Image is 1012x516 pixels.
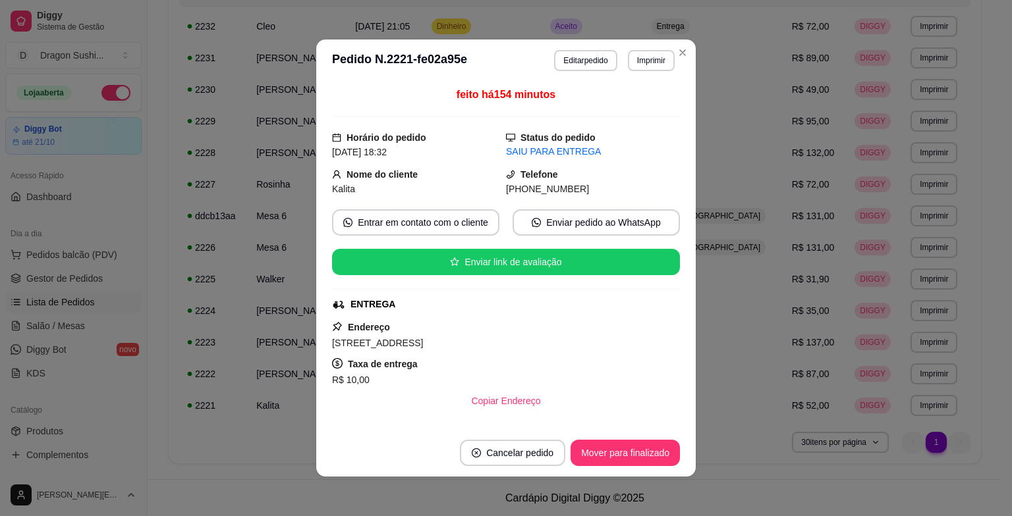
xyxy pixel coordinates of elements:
[332,147,387,157] span: [DATE] 18:32
[351,297,395,311] div: ENTREGA
[332,133,341,142] span: calendar
[332,170,341,179] span: user
[450,257,459,267] span: star
[332,249,680,275] button: starEnviar link de avaliação
[506,184,589,194] span: [PHONE_NUMBER]
[628,50,675,71] button: Imprimir
[472,448,481,457] span: close-circle
[520,169,558,180] strong: Telefone
[457,89,555,100] span: feito há 154 minutos
[461,388,551,414] button: Copiar Endereço
[347,169,418,180] strong: Nome do cliente
[506,170,515,179] span: phone
[332,358,343,369] span: dollar
[348,359,418,369] strong: Taxa de entrega
[348,322,390,332] strong: Endereço
[332,50,467,71] h3: Pedido N. 2221-fe02a95e
[554,50,617,71] button: Editarpedido
[506,133,515,142] span: desktop
[332,374,370,385] span: R$ 10,00
[332,209,499,236] button: whats-appEntrar em contato com o cliente
[347,132,426,143] strong: Horário do pedido
[520,132,596,143] strong: Status do pedido
[571,440,680,466] button: Mover para finalizado
[513,209,680,236] button: whats-appEnviar pedido ao WhatsApp
[532,218,541,227] span: whats-app
[332,184,355,194] span: Kalita
[460,440,565,466] button: close-circleCancelar pedido
[332,338,423,348] span: [STREET_ADDRESS]
[506,145,680,159] div: SAIU PARA ENTREGA
[332,321,343,332] span: pushpin
[343,218,352,227] span: whats-app
[672,42,693,63] button: Close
